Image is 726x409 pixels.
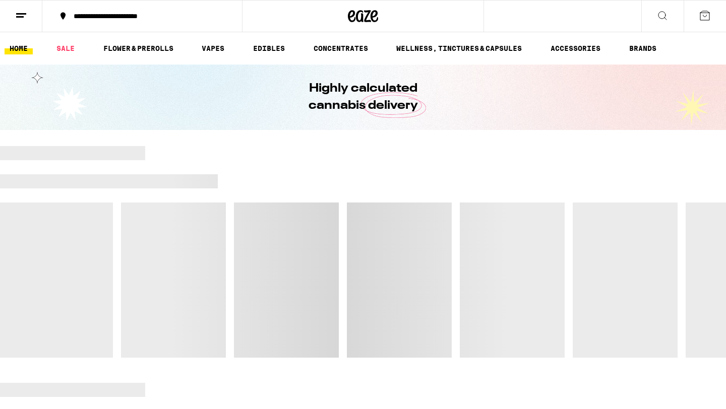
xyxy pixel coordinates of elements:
a: CONCENTRATES [309,42,373,54]
a: ACCESSORIES [546,42,606,54]
h1: Highly calculated cannabis delivery [280,80,446,114]
a: VAPES [197,42,229,54]
a: SALE [51,42,80,54]
a: HOME [5,42,33,54]
a: WELLNESS, TINCTURES & CAPSULES [391,42,527,54]
a: BRANDS [624,42,661,54]
a: EDIBLES [248,42,290,54]
a: FLOWER & PREROLLS [98,42,178,54]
